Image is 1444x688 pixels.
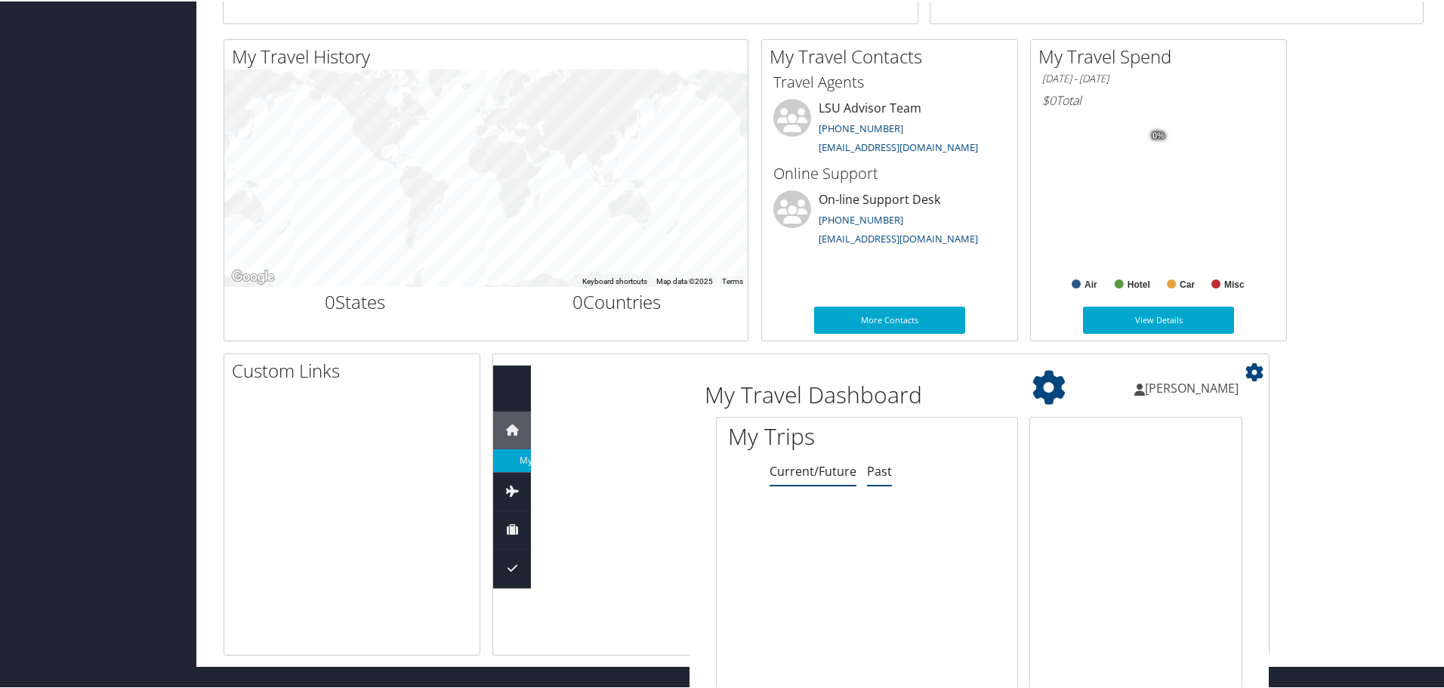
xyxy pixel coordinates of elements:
[1134,364,1254,409] a: [PERSON_NAME]
[325,288,335,313] span: 0
[232,42,748,68] h2: My Travel History
[770,461,856,478] a: Current/Future
[1042,70,1275,85] h6: [DATE] - [DATE]
[819,120,903,134] a: [PHONE_NUMBER]
[498,288,737,313] h2: Countries
[1152,130,1165,139] tspan: 0%
[656,276,713,284] span: Map data ©2025
[705,378,1071,409] h1: My Travel Dashboard
[1180,278,1195,288] text: Car
[728,419,881,451] h1: My Trips
[766,97,1014,159] li: LSU Advisor Team
[1224,278,1245,288] text: Misc
[814,305,965,332] a: More Contacts
[1042,91,1056,107] span: $0
[228,266,278,285] img: Google
[236,288,475,313] h2: States
[770,42,1017,68] h2: My Travel Contacts
[493,448,531,470] a: My Travel Dashboard
[582,275,647,285] button: Keyboard shortcuts
[766,189,1014,251] li: On-line Support Desk
[1085,278,1097,288] text: Air
[867,461,892,478] a: Past
[819,211,903,225] a: [PHONE_NUMBER]
[1128,278,1150,288] text: Hotel
[773,70,1006,91] h3: Travel Agents
[773,162,1006,183] h3: Online Support
[722,276,743,284] a: Terms (opens in new tab)
[572,288,583,313] span: 0
[819,139,978,153] a: [EMAIL_ADDRESS][DOMAIN_NAME]
[819,230,978,244] a: [EMAIL_ADDRESS][DOMAIN_NAME]
[1038,42,1286,68] h2: My Travel Spend
[1145,378,1239,395] span: [PERSON_NAME]
[232,356,480,382] h2: Custom Links
[1042,91,1275,107] h6: Total
[1083,305,1234,332] a: View Details
[228,266,278,285] a: Open this area in Google Maps (opens a new window)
